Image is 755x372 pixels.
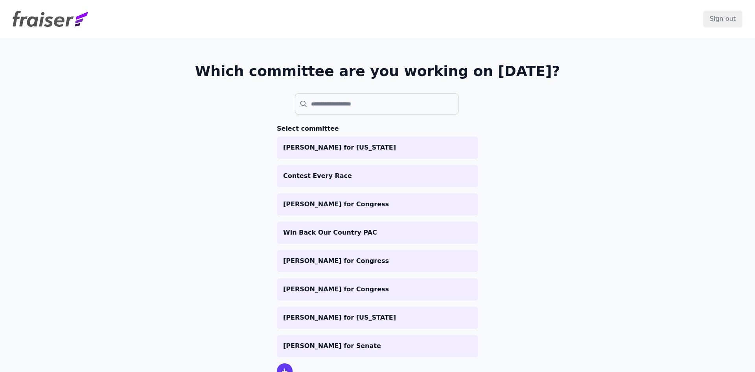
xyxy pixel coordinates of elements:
p: [PERSON_NAME] for Congress [283,256,472,266]
h1: Which committee are you working on [DATE]? [195,63,560,79]
h3: Select committee [277,124,478,133]
p: [PERSON_NAME] for Congress [283,285,472,294]
a: [PERSON_NAME] for Congress [277,193,478,215]
a: [PERSON_NAME] for Senate [277,335,478,357]
a: [PERSON_NAME] for [US_STATE] [277,307,478,329]
a: [PERSON_NAME] for [US_STATE] [277,137,478,159]
a: Contest Every Race [277,165,478,187]
p: Win Back Our Country PAC [283,228,472,237]
p: [PERSON_NAME] for [US_STATE] [283,313,472,322]
p: [PERSON_NAME] for [US_STATE] [283,143,472,152]
p: [PERSON_NAME] for Senate [283,341,472,351]
p: [PERSON_NAME] for Congress [283,200,472,209]
a: Win Back Our Country PAC [277,222,478,244]
p: Contest Every Race [283,171,472,181]
input: Sign out [703,11,742,27]
a: [PERSON_NAME] for Congress [277,278,478,300]
a: [PERSON_NAME] for Congress [277,250,478,272]
img: Fraiser Logo [13,11,88,27]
